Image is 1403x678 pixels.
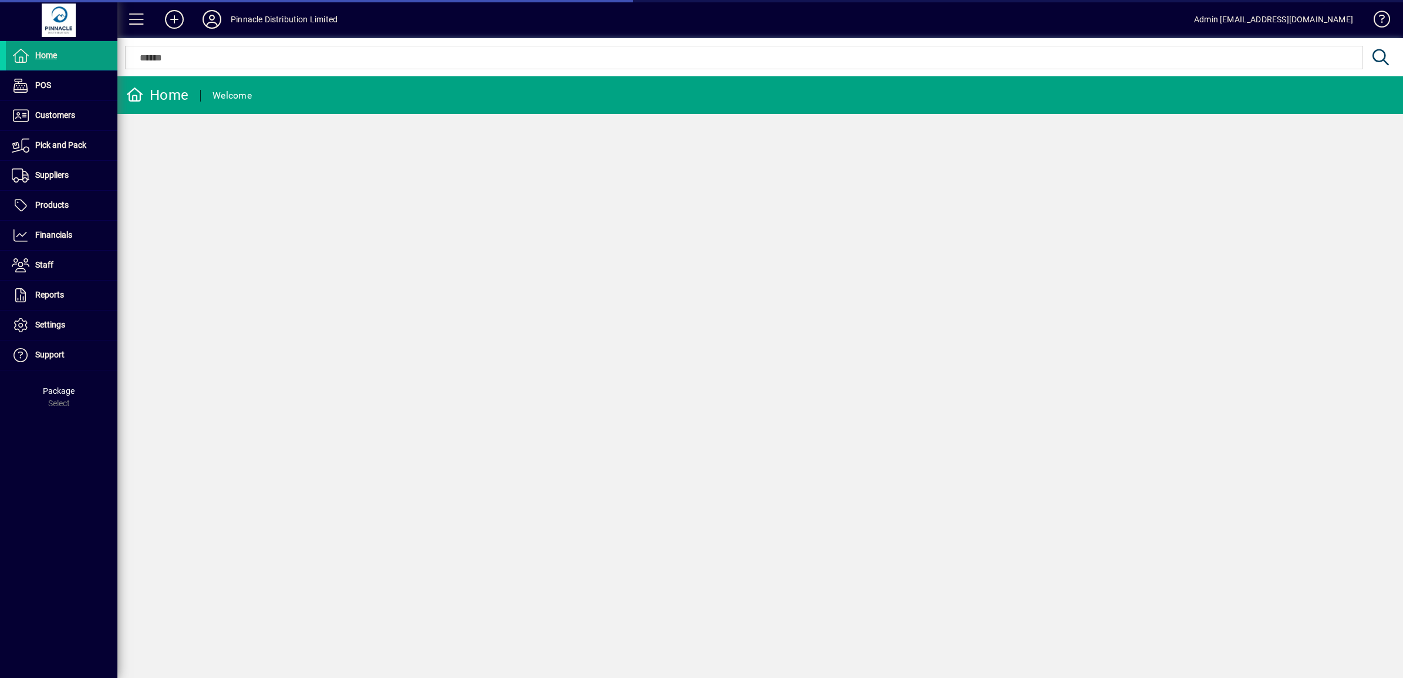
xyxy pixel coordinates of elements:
[6,311,117,340] a: Settings
[35,350,65,359] span: Support
[35,320,65,329] span: Settings
[6,101,117,130] a: Customers
[6,340,117,370] a: Support
[35,230,72,240] span: Financials
[35,110,75,120] span: Customers
[1365,2,1388,41] a: Knowledge Base
[6,161,117,190] a: Suppliers
[126,86,188,104] div: Home
[35,170,69,180] span: Suppliers
[193,9,231,30] button: Profile
[6,281,117,310] a: Reports
[156,9,193,30] button: Add
[43,386,75,396] span: Package
[6,71,117,100] a: POS
[6,131,117,160] a: Pick and Pack
[6,221,117,250] a: Financials
[1194,10,1353,29] div: Admin [EMAIL_ADDRESS][DOMAIN_NAME]
[35,50,57,60] span: Home
[35,290,64,299] span: Reports
[35,140,86,150] span: Pick and Pack
[35,260,53,269] span: Staff
[35,80,51,90] span: POS
[6,251,117,280] a: Staff
[213,86,252,105] div: Welcome
[6,191,117,220] a: Products
[35,200,69,210] span: Products
[231,10,338,29] div: Pinnacle Distribution Limited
